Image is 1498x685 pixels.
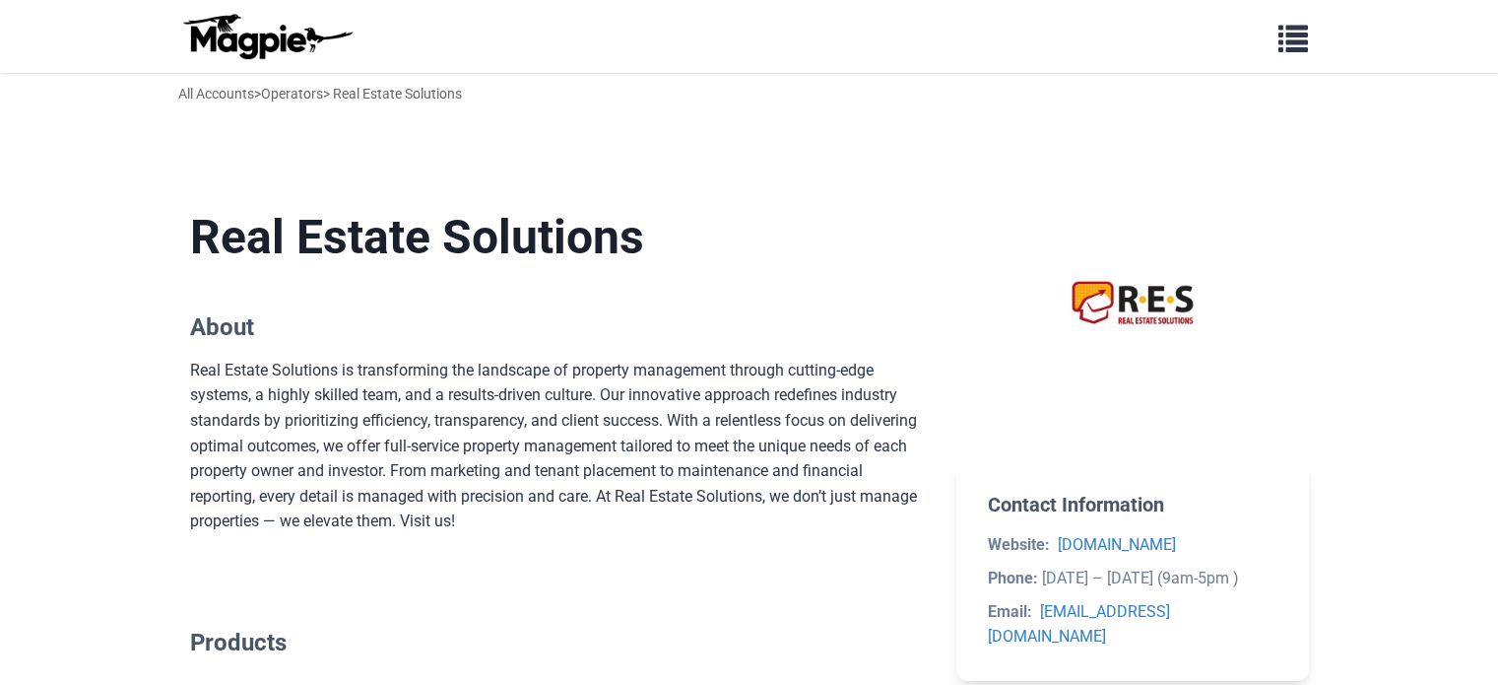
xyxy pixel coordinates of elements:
[190,629,926,657] h2: Products
[988,602,1170,647] a: [EMAIL_ADDRESS][DOMAIN_NAME]
[178,13,356,60] img: logo-ab69f6fb50320c5b225c76a69d11143b.png
[988,602,1032,621] strong: Email:
[988,566,1276,591] li: [DATE] – [DATE] (9am-5pm )
[988,535,1050,554] strong: Website:
[1058,535,1176,554] a: [DOMAIN_NAME]
[1038,209,1227,398] img: Real Estate Solutions logo
[190,313,926,342] h2: About
[261,86,323,102] a: Operators
[988,569,1038,587] strong: Phone:
[988,493,1276,516] h2: Contact Information
[190,358,926,534] div: Real Estate Solutions is transforming the landscape of property management through cutting-edge s...
[178,86,254,102] a: All Accounts
[190,209,926,266] h1: Real Estate Solutions
[178,83,462,104] div: > > Real Estate Solutions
